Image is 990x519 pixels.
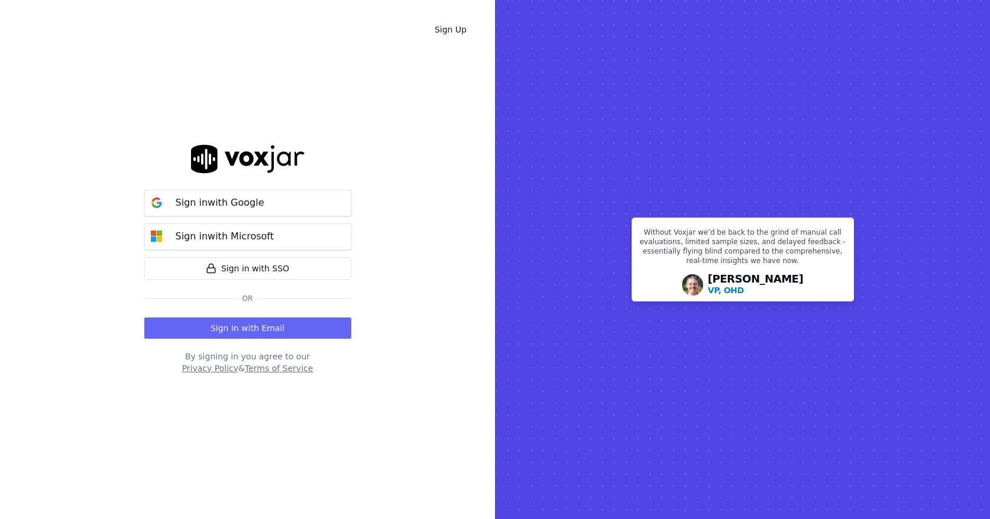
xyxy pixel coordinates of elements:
img: microsoft Sign in button [145,225,169,248]
button: Privacy Policy [182,362,238,374]
button: Sign in with Email [144,317,351,339]
button: Terms of Service [245,362,313,374]
div: [PERSON_NAME] [708,274,804,296]
a: Sign in with SSO [144,257,351,280]
button: Sign inwith Google [144,190,351,216]
p: Sign in with Microsoft [176,229,274,244]
p: Without Voxjar we’d be back to the grind of manual call evaluations, limited sample sizes, and de... [639,228,846,270]
p: Sign in with Google [176,196,264,210]
img: logo [191,145,305,173]
button: Sign inwith Microsoft [144,223,351,250]
p: VP, OHD [708,284,744,296]
img: Avatar [682,274,703,296]
span: Or [238,294,258,303]
img: google Sign in button [145,191,169,215]
div: By signing in you agree to our & [144,351,351,374]
a: Sign Up [425,19,476,40]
